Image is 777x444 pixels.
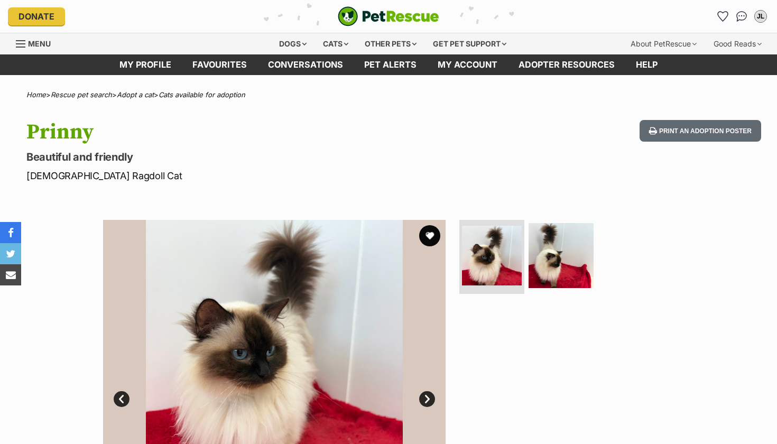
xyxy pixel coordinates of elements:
[26,90,46,99] a: Home
[714,8,769,25] ul: Account quick links
[427,54,508,75] a: My account
[51,90,112,99] a: Rescue pet search
[8,7,65,25] a: Donate
[640,120,761,142] button: Print an adoption poster
[26,169,474,183] p: [DEMOGRAPHIC_DATA] Ragdoll Cat
[752,8,769,25] button: My account
[16,33,58,52] a: Menu
[26,150,474,164] p: Beautiful and friendly
[425,33,514,54] div: Get pet support
[182,54,257,75] a: Favourites
[419,391,435,407] a: Next
[114,391,129,407] a: Prev
[338,6,439,26] a: PetRescue
[272,33,314,54] div: Dogs
[625,54,668,75] a: Help
[736,11,747,22] img: chat-41dd97257d64d25036548639549fe6c8038ab92f7586957e7f3b1b290dea8141.svg
[706,33,769,54] div: Good Reads
[508,54,625,75] a: Adopter resources
[257,54,354,75] a: conversations
[316,33,356,54] div: Cats
[623,33,704,54] div: About PetRescue
[28,39,51,48] span: Menu
[159,90,245,99] a: Cats available for adoption
[419,225,440,246] button: favourite
[354,54,427,75] a: Pet alerts
[529,223,594,288] img: Photo of Prinny
[462,226,522,285] img: Photo of Prinny
[117,90,154,99] a: Adopt a cat
[755,11,766,22] div: JL
[714,8,731,25] a: Favourites
[733,8,750,25] a: Conversations
[357,33,424,54] div: Other pets
[109,54,182,75] a: My profile
[26,120,474,144] h1: Prinny
[338,6,439,26] img: logo-cat-932fe2b9b8326f06289b0f2fb663e598f794de774fb13d1741a6617ecf9a85b4.svg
